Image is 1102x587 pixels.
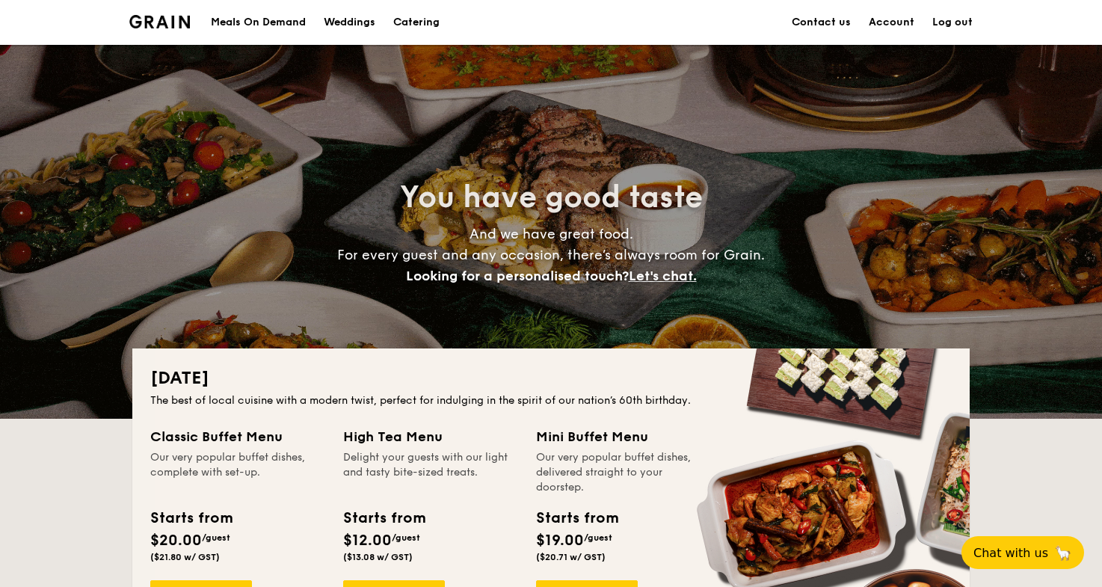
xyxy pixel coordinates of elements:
span: ($21.80 w/ GST) [150,552,220,562]
span: You have good taste [400,179,703,215]
img: Grain [129,15,190,28]
span: Looking for a personalised touch? [406,268,629,284]
div: Mini Buffet Menu [536,426,711,447]
span: 🦙 [1054,544,1072,562]
button: Chat with us🦙 [961,536,1084,569]
div: Our very popular buffet dishes, delivered straight to your doorstep. [536,450,711,495]
div: Our very popular buffet dishes, complete with set-up. [150,450,325,495]
div: Starts from [150,507,232,529]
div: Classic Buffet Menu [150,426,325,447]
span: /guest [392,532,420,543]
span: ($13.08 w/ GST) [343,552,413,562]
a: Logotype [129,15,190,28]
span: Let's chat. [629,268,697,284]
div: The best of local cuisine with a modern twist, perfect for indulging in the spirit of our nation’... [150,393,952,408]
span: $12.00 [343,532,392,550]
span: And we have great food. For every guest and any occasion, there’s always room for Grain. [337,226,765,284]
h2: [DATE] [150,366,952,390]
span: $20.00 [150,532,202,550]
span: $19.00 [536,532,584,550]
span: /guest [202,532,230,543]
div: Starts from [343,507,425,529]
span: /guest [584,532,612,543]
span: ($20.71 w/ GST) [536,552,606,562]
div: Starts from [536,507,618,529]
div: Delight your guests with our light and tasty bite-sized treats. [343,450,518,495]
div: High Tea Menu [343,426,518,447]
span: Chat with us [973,546,1048,560]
